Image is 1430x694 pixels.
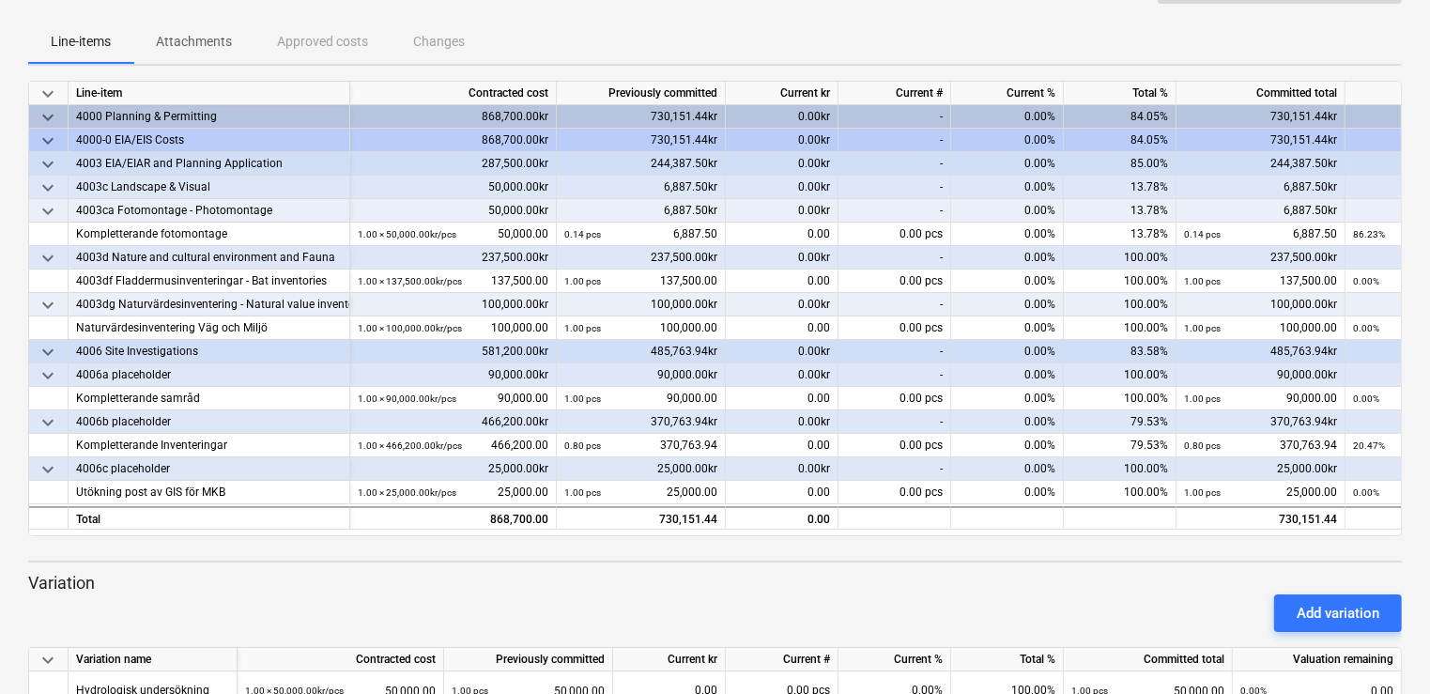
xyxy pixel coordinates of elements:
[358,487,456,498] small: 1.00 × 25,000.00kr / pcs
[1184,393,1221,404] small: 1.00 pcs
[726,506,838,530] div: 0.00
[1176,340,1345,363] div: 485,763.94kr
[358,270,548,293] div: 137,500.00
[951,340,1064,363] div: 0.00%
[37,153,59,176] span: keyboard_arrow_down
[358,440,462,451] small: 1.00 × 466,200.00kr / pcs
[726,270,838,293] div: 0.00
[76,363,342,387] div: 4006a placeholder
[951,82,1064,105] div: Current %
[564,223,717,246] div: 6,887.50
[951,457,1064,481] div: 0.00%
[1353,487,1379,498] small: 0.00%
[564,316,717,340] div: 100,000.00
[726,176,838,199] div: 0.00kr
[37,649,59,671] span: keyboard_arrow_down
[726,246,838,270] div: 0.00kr
[76,129,342,152] div: 4000-0 EIA/EIS Costs
[358,434,548,457] div: 466,200.00
[1297,601,1379,625] div: Add variation
[726,223,838,246] div: 0.00
[76,293,342,316] div: 4003dg Naturvärdesinventering - Natural value inventory
[1064,481,1176,504] div: 100.00%
[1064,340,1176,363] div: 83.58%
[37,83,59,105] span: keyboard_arrow_down
[726,316,838,340] div: 0.00
[1184,229,1221,239] small: 0.14 pcs
[726,340,838,363] div: 0.00kr
[557,457,726,481] div: 25,000.00kr
[564,270,717,293] div: 137,500.00
[1064,457,1176,481] div: 100.00%
[838,387,951,410] div: 0.00 pcs
[564,481,717,504] div: 25,000.00
[1064,105,1176,129] div: 84.05%
[1184,387,1337,410] div: 90,000.00
[951,434,1064,457] div: 0.00%
[838,316,951,340] div: 0.00 pcs
[1184,323,1221,333] small: 1.00 pcs
[76,316,342,340] div: Naturvärdesinventering Väg och Miljö
[557,246,726,270] div: 237,500.00kr
[951,223,1064,246] div: 0.00%
[37,294,59,316] span: keyboard_arrow_down
[69,506,350,530] div: Total
[1274,594,1402,632] button: Add variation
[838,270,951,293] div: 0.00 pcs
[1064,410,1176,434] div: 79.53%
[564,323,601,333] small: 1.00 pcs
[37,411,59,434] span: keyboard_arrow_down
[726,481,838,504] div: 0.00
[557,129,726,152] div: 730,151.44kr
[238,648,444,671] div: Contracted cost
[613,648,726,671] div: Current kr
[1184,487,1221,498] small: 1.00 pcs
[726,129,838,152] div: 0.00kr
[557,410,726,434] div: 370,763.94kr
[951,246,1064,270] div: 0.00%
[37,247,59,270] span: keyboard_arrow_down
[76,340,342,363] div: 4006 Site Investigations
[1176,293,1345,316] div: 100,000.00kr
[350,340,557,363] div: 581,200.00kr
[1184,434,1337,457] div: 370,763.94
[1176,152,1345,176] div: 244,387.50kr
[1176,129,1345,152] div: 730,151.44kr
[76,176,342,199] div: 4003c Landscape & Visual
[1064,82,1176,105] div: Total %
[1176,199,1345,223] div: 6,887.50kr
[37,341,59,363] span: keyboard_arrow_down
[350,105,557,129] div: 868,700.00kr
[28,572,1402,594] p: Variation
[1184,276,1221,286] small: 1.00 pcs
[1064,648,1233,671] div: Committed total
[838,340,951,363] div: -
[838,129,951,152] div: -
[564,276,601,286] small: 1.00 pcs
[1353,323,1379,333] small: 0.00%
[1184,223,1337,246] div: 6,887.50
[951,105,1064,129] div: 0.00%
[726,410,838,434] div: 0.00kr
[1064,199,1176,223] div: 13.78%
[1064,129,1176,152] div: 84.05%
[1353,276,1379,286] small: 0.00%
[557,293,726,316] div: 100,000.00kr
[76,434,342,457] div: Kompletterande Inventeringar
[951,410,1064,434] div: 0.00%
[838,199,951,223] div: -
[1064,270,1176,293] div: 100.00%
[557,82,726,105] div: Previously committed
[557,105,726,129] div: 730,151.44kr
[350,152,557,176] div: 287,500.00kr
[76,105,342,129] div: 4000 Planning & Permitting
[564,229,601,239] small: 0.14 pcs
[1184,440,1221,451] small: 0.80 pcs
[1176,363,1345,387] div: 90,000.00kr
[1064,434,1176,457] div: 79.53%
[951,270,1064,293] div: 0.00%
[726,152,838,176] div: 0.00kr
[358,508,548,532] div: 868,700.00
[1064,363,1176,387] div: 100.00%
[350,363,557,387] div: 90,000.00kr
